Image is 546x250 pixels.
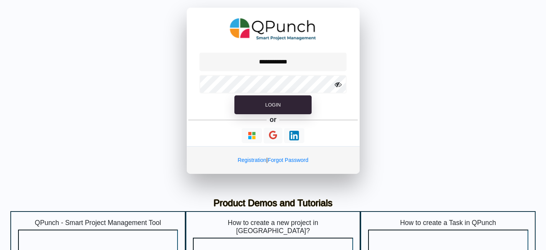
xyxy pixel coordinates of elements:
h3: Product Demos and Tutorials [16,198,530,209]
h5: or [268,114,278,125]
button: Continue With Google [264,128,282,143]
img: Loading... [289,131,299,140]
a: Forgot Password [268,157,309,163]
img: Loading... [247,131,257,140]
div: | [187,146,360,174]
a: Registration [237,157,266,163]
button: Continue With LinkedIn [284,128,304,143]
h5: How to create a new project in [GEOGRAPHIC_DATA]? [193,219,353,235]
h5: QPunch - Smart Project Management Tool [18,219,178,227]
button: Continue With Microsoft Azure [242,128,262,143]
button: Login [234,95,311,115]
img: QPunch [230,15,316,43]
span: Login [265,102,280,108]
h5: How to create a Task in QPunch [368,219,528,227]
